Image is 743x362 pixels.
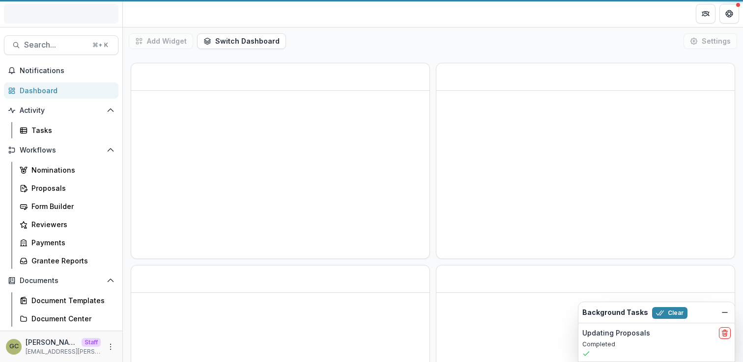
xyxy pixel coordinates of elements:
[9,343,19,350] div: Grace Chang
[20,277,103,285] span: Documents
[16,234,118,251] a: Payments
[16,122,118,138] a: Tasks
[16,162,118,178] a: Nominations
[582,329,650,337] h2: Updating Proposals
[16,292,118,309] a: Document Templates
[4,82,118,99] a: Dashboard
[16,310,118,327] a: Document Center
[105,341,116,353] button: More
[90,40,110,51] div: ⌘ + K
[26,347,101,356] p: [EMAIL_ADDRESS][PERSON_NAME][DOMAIN_NAME]
[684,33,737,49] button: Settings
[129,33,193,49] button: Add Widget
[20,106,103,115] span: Activity
[16,216,118,233] a: Reviewers
[20,67,114,75] span: Notifications
[4,63,118,78] button: Notifications
[31,295,111,306] div: Document Templates
[31,165,111,175] div: Nominations
[16,253,118,269] a: Grantee Reports
[24,40,86,50] span: Search...
[31,313,111,324] div: Document Center
[652,307,687,319] button: Clear
[82,338,101,347] p: Staff
[197,33,286,49] button: Switch Dashboard
[127,6,169,21] nav: breadcrumb
[696,4,715,24] button: Partners
[719,307,731,318] button: Dismiss
[31,201,111,211] div: Form Builder
[16,198,118,214] a: Form Builder
[31,237,111,248] div: Payments
[719,327,731,339] button: delete
[20,146,103,155] span: Workflows
[582,309,648,317] h2: Background Tasks
[31,125,111,135] div: Tasks
[31,256,111,266] div: Grantee Reports
[719,4,739,24] button: Get Help
[26,337,78,347] p: [PERSON_NAME]
[4,273,118,288] button: Open Documents
[20,85,111,96] div: Dashboard
[4,103,118,118] button: Open Activity
[31,219,111,230] div: Reviewers
[4,142,118,158] button: Open Workflows
[582,340,731,349] p: Completed
[4,35,118,55] button: Search...
[16,180,118,196] a: Proposals
[31,183,111,193] div: Proposals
